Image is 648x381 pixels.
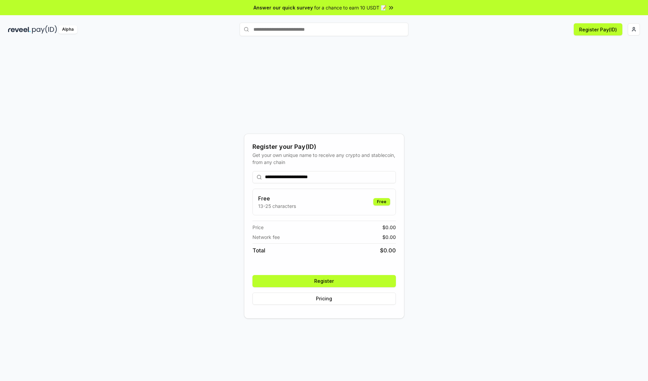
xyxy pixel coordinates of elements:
[258,194,296,202] h3: Free
[252,275,396,287] button: Register
[8,25,31,34] img: reveel_dark
[32,25,57,34] img: pay_id
[58,25,77,34] div: Alpha
[252,293,396,305] button: Pricing
[314,4,386,11] span: for a chance to earn 10 USDT 📝
[252,224,264,231] span: Price
[252,246,265,254] span: Total
[253,4,313,11] span: Answer our quick survey
[252,234,280,241] span: Network fee
[382,234,396,241] span: $ 0.00
[252,152,396,166] div: Get your own unique name to receive any crypto and stablecoin, from any chain
[252,142,396,152] div: Register your Pay(ID)
[373,198,390,206] div: Free
[382,224,396,231] span: $ 0.00
[574,23,622,35] button: Register Pay(ID)
[258,202,296,210] p: 13-25 characters
[380,246,396,254] span: $ 0.00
